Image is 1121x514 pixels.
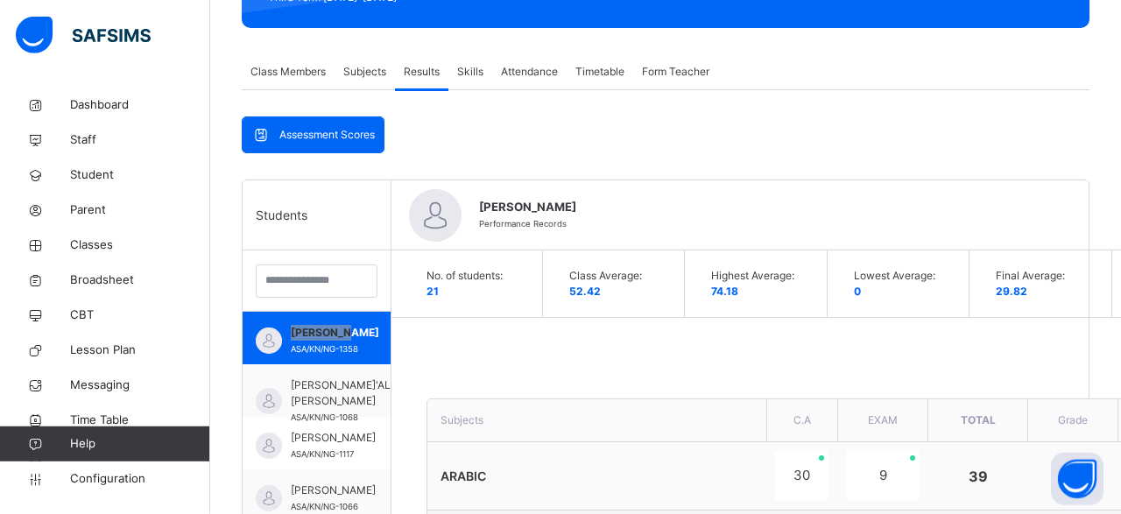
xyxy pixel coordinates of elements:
[854,268,952,284] span: Lowest Average:
[404,64,440,80] span: Results
[711,285,738,298] span: 74.18
[70,470,209,488] span: Configuration
[441,468,486,483] span: ARABIC
[256,388,282,414] img: default.svg
[291,344,358,354] span: ASA/KN/NG-1358
[70,236,210,254] span: Classes
[569,285,601,298] span: 52.42
[569,268,667,284] span: Class Average:
[479,219,567,229] span: Performance Records
[996,268,1094,284] span: Final Average:
[70,377,210,394] span: Messaging
[279,127,375,143] span: Assessment Scores
[291,502,358,511] span: ASA/KN/NG-1066
[256,485,282,511] img: default.svg
[427,268,525,284] span: No. of students:
[846,451,920,501] div: 9
[70,341,210,359] span: Lesson Plan
[291,325,379,341] span: [PERSON_NAME]
[70,412,210,429] span: Time Table
[250,64,326,80] span: Class Members
[854,285,861,298] span: 0
[291,482,376,498] span: [PERSON_NAME]
[16,17,151,53] img: safsims
[837,399,928,442] th: EXAM
[70,131,210,149] span: Staff
[711,268,809,284] span: Highest Average:
[291,377,403,409] span: [PERSON_NAME]'ALIM [PERSON_NAME]
[775,451,828,501] div: 30
[1051,453,1103,505] button: Open asap
[256,433,282,459] img: default.svg
[70,306,210,324] span: CBT
[766,399,837,442] th: C.A
[70,201,210,219] span: Parent
[1027,399,1118,442] th: Grade
[457,64,483,80] span: Skills
[427,285,439,298] span: 21
[961,413,996,426] span: Total
[969,468,988,485] span: 39
[291,430,376,446] span: [PERSON_NAME]
[256,206,307,224] span: Students
[70,271,210,289] span: Broadsheet
[70,96,210,114] span: Dashboard
[427,399,766,442] th: Subjects
[996,285,1027,298] span: 29.82
[256,327,282,354] img: default.svg
[642,64,709,80] span: Form Teacher
[291,412,358,422] span: ASA/KN/NG-1068
[291,449,354,459] span: ASA/KN/NG-1117
[70,166,210,184] span: Student
[501,64,558,80] span: Attendance
[575,64,624,80] span: Timetable
[409,189,462,242] img: default.svg
[70,435,209,453] span: Help
[343,64,386,80] span: Subjects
